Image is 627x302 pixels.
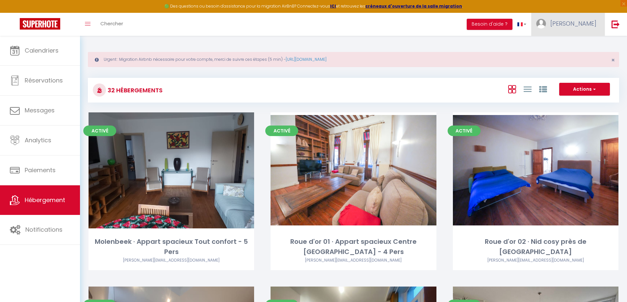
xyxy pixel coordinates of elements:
img: logout [612,20,620,28]
img: ... [536,19,546,29]
a: ICI [330,3,336,9]
span: Activé [83,126,116,136]
span: Paiements [25,166,56,174]
span: [PERSON_NAME] [550,19,596,28]
div: Airbnb [89,257,254,264]
a: Vue par Groupe [539,83,547,94]
img: Super Booking [20,18,60,30]
a: Vue en Liste [524,83,532,94]
button: Actions [559,83,610,96]
div: Roue d'or 01 · Appart spacieux Centre [GEOGRAPHIC_DATA] - 4 Pers [271,237,436,257]
span: Hébergement [25,196,65,204]
a: Vue en Box [508,83,516,94]
a: Chercher [95,13,128,36]
span: Analytics [25,136,51,144]
span: Activé [448,126,481,136]
span: Chercher [100,20,123,27]
span: × [611,56,615,64]
div: Urgent : Migration Airbnb nécessaire pour votre compte, merci de suivre ces étapes (5 min) - [88,52,619,67]
a: ... [PERSON_NAME] [531,13,605,36]
button: Besoin d'aide ? [467,19,512,30]
a: [URL][DOMAIN_NAME] [286,57,327,62]
div: Airbnb [271,257,436,264]
span: Activé [265,126,298,136]
div: Airbnb [453,257,618,264]
a: créneaux d'ouverture de la salle migration [365,3,462,9]
span: Calendriers [25,46,59,55]
h3: 32 Hébergements [106,83,163,98]
span: Notifications [25,225,63,234]
span: Réservations [25,76,63,84]
button: Ouvrir le widget de chat LiveChat [5,3,25,22]
button: Close [611,57,615,63]
span: Messages [25,106,55,114]
div: Roue d'or 02 · Nid cosy près de [GEOGRAPHIC_DATA] [453,237,618,257]
div: Molenbeek · Appart spacieux Tout confort - 5 Pers [89,237,254,257]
